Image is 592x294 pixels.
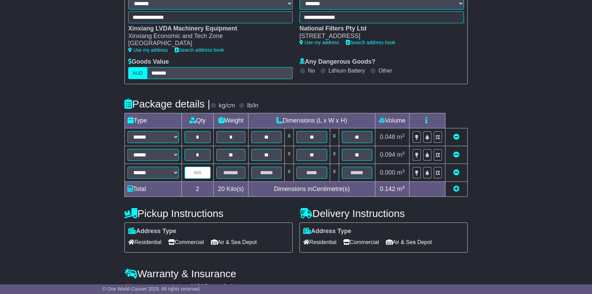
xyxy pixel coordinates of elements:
td: x [330,128,339,146]
td: x [285,128,294,146]
span: 250 [193,283,204,290]
sup: 3 [402,168,405,174]
span: Commercial [343,237,379,247]
span: 0.094 [380,151,395,158]
a: Remove this item [453,133,459,140]
sup: 3 [402,151,405,156]
td: Type [125,113,182,128]
h4: Package details | [124,98,210,110]
td: Weight [213,113,248,128]
td: Kilo(s) [213,182,248,197]
label: Goods Value [128,58,169,66]
div: [GEOGRAPHIC_DATA] [128,40,286,47]
label: AUD [128,67,147,79]
sup: 3 [402,133,405,138]
span: Air & Sea Depot [386,237,432,247]
td: Dimensions (L x W x H) [248,113,375,128]
div: Xinxiang Economic and Tech Zone [128,33,286,40]
span: 0.048 [380,133,395,140]
h4: Warranty & Insurance [124,268,468,279]
a: Add new item [453,186,459,192]
a: Search address book [175,47,224,53]
label: No [308,67,315,74]
a: Use my address [299,40,339,45]
span: 20 [218,186,225,192]
sup: 3 [402,185,405,190]
td: x [285,164,294,182]
a: Search address book [346,40,395,45]
div: Xinxiang LVDA Machinery Equipment [128,25,286,33]
a: Remove this item [453,151,459,158]
span: m [397,186,405,192]
td: Qty [182,113,214,128]
span: m [397,133,405,140]
td: Dimensions in Centimetre(s) [248,182,375,197]
span: 0.142 [380,186,395,192]
span: Residential [303,237,336,247]
div: National Filters Pty Ltd [299,25,457,33]
div: [STREET_ADDRESS] [299,33,457,40]
td: Volume [375,113,409,128]
span: Residential [128,237,161,247]
span: Air & Sea Depot [211,237,257,247]
span: Commercial [168,237,204,247]
td: x [330,146,339,164]
label: Other [378,67,392,74]
div: All our quotes include a $ FreightSafe warranty. [124,283,468,291]
span: 0.000 [380,169,395,176]
label: lb/in [247,102,258,110]
a: Use my address [128,47,168,53]
label: kg/cm [219,102,235,110]
td: 2 [182,182,214,197]
label: Address Type [128,228,176,235]
label: Address Type [303,228,351,235]
h4: Delivery Instructions [299,208,468,219]
td: x [330,164,339,182]
td: x [285,146,294,164]
label: Any Dangerous Goods? [299,58,375,66]
span: m [397,169,405,176]
h4: Pickup Instructions [124,208,293,219]
span: m [397,151,405,158]
label: Lithium Battery [328,67,365,74]
a: Remove this item [453,169,459,176]
td: Total [125,182,182,197]
span: © One World Courier 2025. All rights reserved. [102,286,201,292]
